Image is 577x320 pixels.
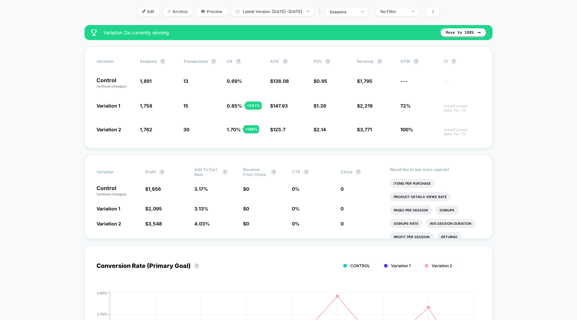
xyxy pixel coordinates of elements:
[357,78,372,84] span: $
[97,84,127,88] span: (without changes)
[412,11,414,12] img: end
[194,221,210,226] span: 4.03 %
[270,127,285,132] span: $
[137,7,159,16] span: Edit
[97,221,121,226] span: Variation 2
[317,78,327,84] span: 0.95
[222,169,228,175] button: ?
[357,59,374,64] span: Revenue
[168,10,171,13] img: end
[145,186,161,192] span: $
[97,167,133,177] span: Variation
[273,127,285,132] span: 125.7
[317,127,326,132] span: 2.14
[97,103,120,109] span: Variation 1
[356,169,361,175] button: ?
[314,78,327,84] span: $
[390,205,432,215] li: Pages Per Session
[140,78,152,84] span: 1,891
[304,169,309,175] button: ?
[246,221,249,226] span: 0
[325,59,331,64] button: ?
[148,206,162,211] span: 2,095
[377,59,382,64] button: ?
[245,102,262,110] div: + 24.1 %
[97,291,107,295] tspan: 3.60%
[270,103,288,109] span: $
[160,59,165,64] button: ?
[145,169,156,174] span: Profit
[292,206,300,211] span: 0 %
[145,221,162,226] span: $
[97,192,127,196] span: (without changes)
[97,59,133,64] span: Variation
[104,30,434,35] span: Variation 2 is currently winning.
[292,169,300,174] span: CTR
[163,7,193,16] span: Archive
[391,263,411,268] span: Variation 1
[227,59,232,64] span: CR
[231,7,314,16] span: Latest Version: [DATE] - [DATE]
[360,127,372,132] span: 3,771
[317,103,326,109] span: 1.26
[183,103,188,109] span: 15
[390,179,435,188] li: Items Per Purchase
[140,103,152,109] span: 1,758
[361,11,364,12] img: end
[357,127,372,132] span: $
[360,103,373,109] span: 2,219
[196,7,227,16] span: Preview
[390,192,451,201] li: Product Details Views Rate
[194,186,208,192] span: 3.17 %
[243,221,249,226] span: $
[360,78,372,84] span: 1,795
[140,127,152,132] span: 1,762
[97,127,121,132] span: Variation 2
[330,9,356,14] div: sessions
[140,59,157,64] span: Sessions
[211,59,216,64] button: ?
[437,232,461,242] li: Returns
[390,232,434,242] li: Profit Per Session
[390,167,481,172] p: Would like to see more reports?
[341,221,344,226] span: 0
[159,169,165,175] button: ?
[227,127,241,132] span: 1.70 %
[400,59,437,64] span: OTW
[432,263,452,268] span: Variation 2
[97,185,139,197] p: Control
[270,59,279,64] span: AOV
[194,167,219,177] span: Add To Cart Rate
[444,128,480,136] span: Insufficient data for CI
[97,206,120,211] span: Variation 1
[97,77,133,89] p: Control
[341,206,344,211] span: 0
[270,78,289,84] span: $
[400,103,411,109] span: 72%
[451,59,456,64] button: ?
[314,59,322,64] span: PSV
[246,206,249,211] span: 0
[307,11,309,12] img: end
[183,78,188,84] span: 13
[435,205,458,215] li: Signups
[97,312,107,316] tspan: 2.70%
[292,186,300,192] span: 0 %
[390,219,422,228] li: Signups Rate
[194,206,208,211] span: 3.13 %
[282,59,288,64] button: ?
[236,59,241,64] button: ?
[413,59,419,64] button: ?
[145,206,162,211] span: $
[357,103,373,109] span: $
[400,78,407,84] span: ---
[314,127,326,132] span: $
[142,10,146,13] img: edit
[243,125,259,133] div: + 148 %
[236,10,239,13] img: calendar
[243,186,249,192] span: $
[444,79,480,89] span: ---
[227,78,242,84] span: 0.69 %
[318,7,325,17] span: |
[292,221,300,226] span: 0 %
